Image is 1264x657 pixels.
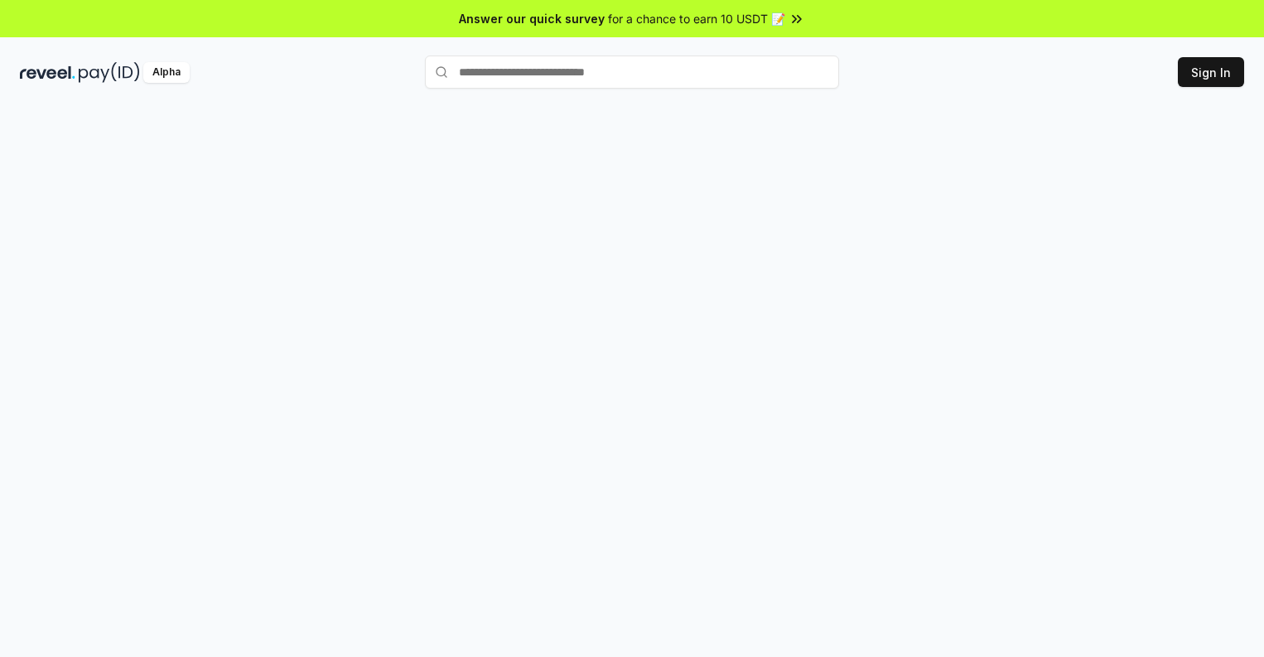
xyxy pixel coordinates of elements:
[20,62,75,83] img: reveel_dark
[1178,57,1244,87] button: Sign In
[608,10,785,27] span: for a chance to earn 10 USDT 📝
[143,62,190,83] div: Alpha
[79,62,140,83] img: pay_id
[459,10,605,27] span: Answer our quick survey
